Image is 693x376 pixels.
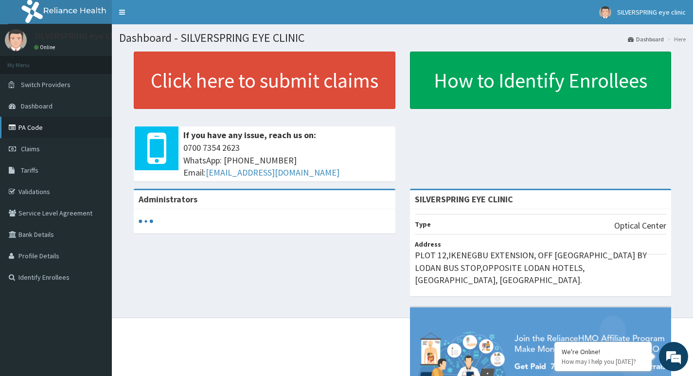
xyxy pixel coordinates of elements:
[134,52,395,109] a: Click here to submit claims
[21,80,71,89] span: Switch Providers
[562,358,644,366] p: How may I help you today?
[5,29,27,51] img: User Image
[183,129,316,141] b: If you have any issue, reach us on:
[5,266,185,300] textarea: Type your message and hit 'Enter'
[415,240,441,249] b: Address
[599,6,611,18] img: User Image
[206,167,339,178] a: [EMAIL_ADDRESS][DOMAIN_NAME]
[139,214,153,229] svg: audio-loading
[21,144,40,153] span: Claims
[614,219,666,232] p: Optical Center
[415,249,667,286] p: PLOT 12,IKENEGBU EXTENSION, OFF [GEOGRAPHIC_DATA] BY LODAN BUS STOP,OPPOSITE LODAN HOTELS,[GEOGRA...
[665,35,686,43] li: Here
[119,32,686,44] h1: Dashboard - SILVERSPRING EYE CLINIC
[183,142,391,179] span: 0700 7354 2623 WhatsApp: [PHONE_NUMBER] Email:
[415,220,431,229] b: Type
[34,44,57,51] a: Online
[160,5,183,28] div: Minimize live chat window
[21,102,53,110] span: Dashboard
[139,194,197,205] b: Administrators
[410,52,672,109] a: How to Identify Enrollees
[18,49,39,73] img: d_794563401_company_1708531726252_794563401
[34,32,125,40] p: SILVERSPRING eye clinic
[628,35,664,43] a: Dashboard
[415,194,513,205] strong: SILVERSPRING EYE CLINIC
[56,123,134,221] span: We're online!
[51,54,163,67] div: Chat with us now
[617,8,686,17] span: SILVERSPRING eye clinic
[562,347,644,356] div: We're Online!
[21,166,38,175] span: Tariffs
